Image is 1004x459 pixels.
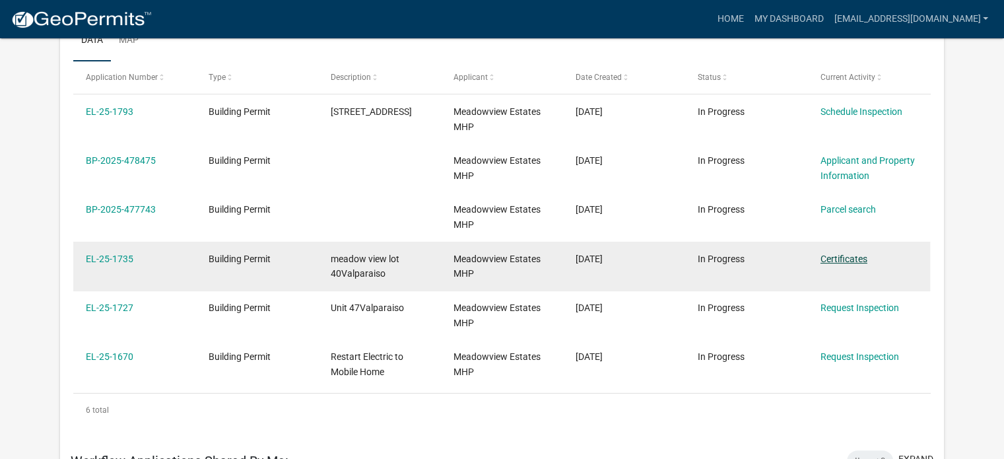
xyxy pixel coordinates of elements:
span: 09/09/2025 [576,254,603,264]
span: In Progress [698,302,745,313]
span: Current Activity [820,73,875,82]
a: EL-25-1735 [86,254,133,264]
span: Meadowview Estates MHP [453,254,541,279]
span: 09/12/2025 [576,204,603,215]
span: Meadowview Estates MHP [453,106,541,132]
span: 807 Greenfield LaneValparaiso [331,106,412,117]
span: In Progress [698,254,745,264]
a: EL-25-1670 [86,351,133,362]
span: Description [331,73,371,82]
a: Data [73,20,111,62]
span: Restart Electric to Mobile Home [331,351,403,377]
a: EL-25-1793 [86,106,133,117]
a: Schedule Inspection [820,106,902,117]
span: meadow view lot 40Valparaiso [331,254,399,279]
span: Meadowview Estates MHP [453,155,541,181]
span: 09/15/2025 [576,155,603,166]
datatable-header-cell: Description [318,61,440,93]
a: EL-25-1727 [86,302,133,313]
datatable-header-cell: Date Created [563,61,685,93]
span: Building Permit [209,106,271,117]
a: Home [712,7,749,32]
span: In Progress [698,204,745,215]
a: Map [111,20,147,62]
span: Applicant [453,73,488,82]
span: Building Permit [209,254,271,264]
a: BP-2025-477743 [86,204,156,215]
span: Building Permit [209,302,271,313]
span: Building Permit [209,351,271,362]
datatable-header-cell: Status [685,61,807,93]
span: Meadowview Estates MHP [453,204,541,230]
span: Meadowview Estates MHP [453,302,541,328]
datatable-header-cell: Type [195,61,318,93]
div: 6 total [73,394,931,427]
a: Applicant and Property Information [820,155,915,181]
a: Parcel search [820,204,876,215]
a: Request Inspection [820,302,899,313]
a: BP-2025-478475 [86,155,156,166]
datatable-header-cell: Applicant [440,61,562,93]
span: In Progress [698,155,745,166]
span: Application Number [86,73,158,82]
span: Status [698,73,721,82]
span: In Progress [698,351,745,362]
datatable-header-cell: Application Number [73,61,195,93]
a: My Dashboard [749,7,828,32]
span: 09/15/2025 [576,106,603,117]
a: Certificates [820,254,867,264]
span: 09/09/2025 [576,302,603,313]
a: Request Inspection [820,351,899,362]
datatable-header-cell: Current Activity [808,61,930,93]
span: In Progress [698,106,745,117]
span: Type [209,73,226,82]
span: Building Permit [209,155,271,166]
span: Meadowview Estates MHP [453,351,541,377]
span: Unit 47Valparaiso [331,302,404,313]
span: 09/03/2025 [576,351,603,362]
a: [EMAIL_ADDRESS][DOMAIN_NAME] [828,7,993,32]
span: Date Created [576,73,622,82]
span: Building Permit [209,204,271,215]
